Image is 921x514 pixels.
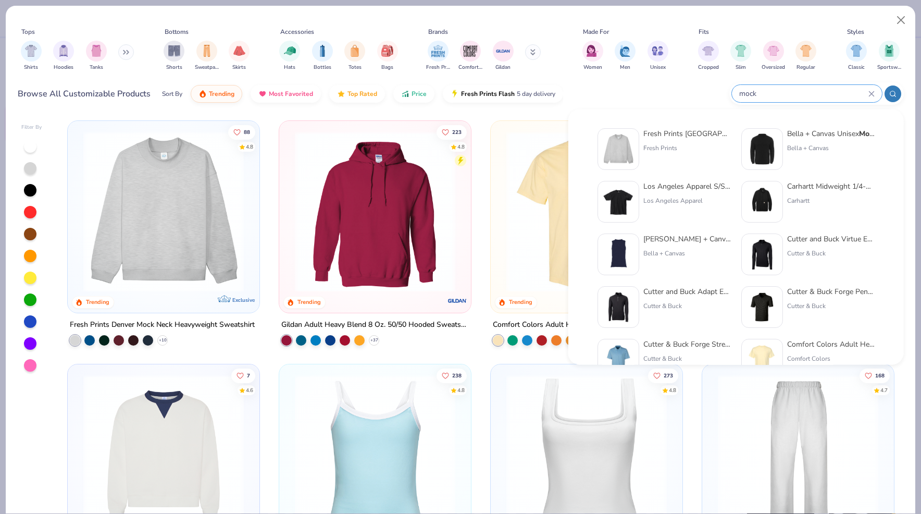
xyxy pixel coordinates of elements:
img: Skirts Image [233,45,245,57]
span: Fresh Prints Flash [461,90,515,98]
button: filter button [458,41,482,71]
button: Like [860,368,890,383]
img: f5d85501-0dbb-4ee4-b115-c08fa3845d83 [602,133,634,165]
div: Styles [847,27,864,36]
span: Trending [209,90,234,98]
div: filter for Bags [377,41,398,71]
img: trending.gif [198,90,207,98]
div: filter for Oversized [762,41,785,71]
div: Sort By [162,89,182,99]
div: filter for Classic [846,41,867,71]
span: Unisex [650,64,666,71]
button: filter button [279,41,300,71]
button: filter button [312,41,333,71]
img: 00c48c21-1fad-4179-acd5-c9e8fb652160 [602,238,634,271]
button: filter button [195,41,219,71]
button: Like [232,368,256,383]
span: Classic [848,64,865,71]
button: filter button [877,41,901,71]
div: filter for Gildan [493,41,514,71]
img: Women Image [587,45,599,57]
div: Fresh Prints [GEOGRAPHIC_DATA] Neck Heavyweight Sweatshirt [643,128,731,139]
img: Unisex Image [652,45,664,57]
button: filter button [698,41,719,71]
div: filter for Hoodies [53,41,74,71]
button: filter button [164,41,184,71]
img: Gildan Image [495,43,511,59]
div: filter for Fresh Prints [426,41,450,71]
span: + 10 [159,337,167,344]
span: 273 [664,373,673,378]
span: Oversized [762,64,785,71]
span: Fresh Prints [426,64,450,71]
span: Sweatpants [195,64,219,71]
img: Slim Image [735,45,746,57]
button: filter button [730,41,751,71]
span: Price [412,90,427,98]
div: Los Angeles Apparel [643,196,731,205]
button: Price [393,85,434,103]
img: Regular Image [800,45,812,57]
strong: Mock [859,129,877,139]
div: Cutter & Buck [643,301,731,311]
button: filter button [53,41,74,71]
img: Cropped Image [702,45,714,57]
button: Like [648,368,678,383]
button: filter button [229,41,250,71]
button: Most Favorited [251,85,321,103]
div: Carhartt [787,196,875,205]
div: filter for Totes [344,41,365,71]
img: most_fav.gif [258,90,267,98]
div: filter for Shorts [164,41,184,71]
img: Men Image [619,45,631,57]
div: filter for Regular [795,41,816,71]
button: filter button [762,41,785,71]
span: Most Favorited [269,90,313,98]
button: filter button [582,41,603,71]
button: filter button [493,41,514,71]
img: 01756b78-01f6-4cc6-8d8a-3c30c1a0c8ac [290,131,461,292]
div: Comfort Colors [787,354,875,363]
div: filter for Shirts [21,41,42,71]
span: Women [583,64,602,71]
div: Gildan Adult Heavy Blend 8 Oz. 50/50 Hooded Sweatshirt [281,319,469,332]
div: Fresh Prints [643,143,731,153]
button: Fresh Prints Flash5 day delivery [443,85,563,103]
div: Los Angeles Apparel S/S Crew Neck 6.0oz Heavy [643,181,731,192]
button: filter button [846,41,867,71]
img: 0f4c6803-fc46-4d1c-9127-1c462e6a4b81 [746,238,778,271]
button: Close [891,10,911,30]
div: filter for Cropped [698,41,719,71]
div: filter for Sweatpants [195,41,219,71]
img: flash.gif [451,90,459,98]
div: Browse All Customizable Products [18,88,151,100]
div: Made For [583,27,609,36]
span: Skirts [232,64,246,71]
div: filter for Sportswear [877,41,901,71]
div: filter for Slim [730,41,751,71]
img: fa30a71f-ae49-4e0d-8c1b-95533b14cc8e [746,186,778,218]
span: 168 [875,373,885,378]
img: Sportswear Image [883,45,895,57]
img: 33c9bd9f-0a3a-4d0f-a7da-a689f9800d2b [746,133,778,165]
img: Totes Image [349,45,360,57]
img: f5d85501-0dbb-4ee4-b115-c08fa3845d83 [78,131,249,292]
div: 4.6 [246,386,254,394]
img: Hats Image [284,45,296,57]
img: Shirts Image [25,45,37,57]
div: Comfort Colors Adult Heavyweight T-Shirt [493,319,633,332]
img: a5259086-3ce4-42bd-87a9-1f49c8179d1d [746,291,778,323]
button: Like [229,125,256,139]
img: Classic Image [851,45,863,57]
div: filter for Hats [279,41,300,71]
div: Cutter & Buck [787,301,875,311]
div: Bottoms [165,27,189,36]
div: Accessories [280,27,314,36]
div: Bella + Canvas [643,249,731,258]
div: Cutter & Buck [787,249,875,258]
button: Top Rated [329,85,385,103]
span: Hoodies [54,64,73,71]
span: Sportswear [877,64,901,71]
div: filter for Comfort Colors [458,41,482,71]
img: Bags Image [381,45,393,57]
